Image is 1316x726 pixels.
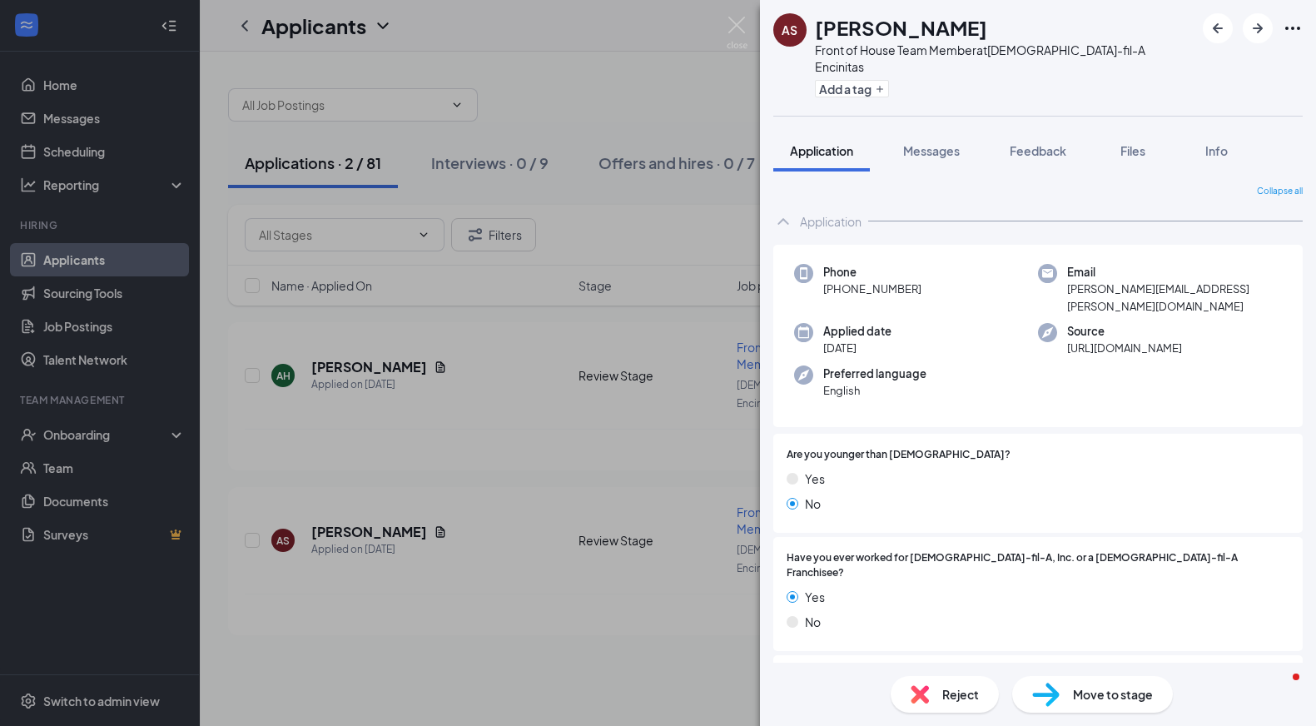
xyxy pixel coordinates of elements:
span: [URL][DOMAIN_NAME] [1067,340,1182,356]
span: Phone [823,264,921,281]
span: Files [1120,143,1145,158]
span: Yes [805,588,825,606]
span: Source [1067,323,1182,340]
svg: ChevronUp [773,211,793,231]
svg: Ellipses [1283,18,1303,38]
span: No [805,613,821,631]
span: Messages [903,143,960,158]
span: Applied date [823,323,891,340]
span: [DATE] [823,340,891,356]
button: PlusAdd a tag [815,80,889,97]
span: No [805,495,821,513]
iframe: Intercom live chat [1259,669,1299,709]
span: Feedback [1010,143,1066,158]
h1: [PERSON_NAME] [815,13,987,42]
span: Are you younger than [DEMOGRAPHIC_DATA]? [787,447,1011,463]
span: Info [1205,143,1228,158]
span: [PHONE_NUMBER] [823,281,921,297]
div: Front of House Team Member at [DEMOGRAPHIC_DATA]-fil-A Encinitas [815,42,1194,75]
span: Yes [805,470,825,488]
svg: ArrowLeftNew [1208,18,1228,38]
button: ArrowLeftNew [1203,13,1233,43]
span: Collapse all [1257,185,1303,198]
span: Reject [942,685,979,704]
span: Email [1067,264,1282,281]
div: Application [800,213,862,230]
span: Application [790,143,853,158]
span: Preferred language [823,365,926,382]
span: Have you ever worked for [DEMOGRAPHIC_DATA]-fil-A, Inc. or a [DEMOGRAPHIC_DATA]-fil-A Franchisee? [787,550,1289,582]
div: AS [782,22,797,38]
button: ArrowRight [1243,13,1273,43]
svg: Plus [875,84,885,94]
svg: ArrowRight [1248,18,1268,38]
span: [PERSON_NAME][EMAIL_ADDRESS][PERSON_NAME][DOMAIN_NAME] [1067,281,1282,315]
span: English [823,382,926,399]
span: Move to stage [1073,685,1153,704]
